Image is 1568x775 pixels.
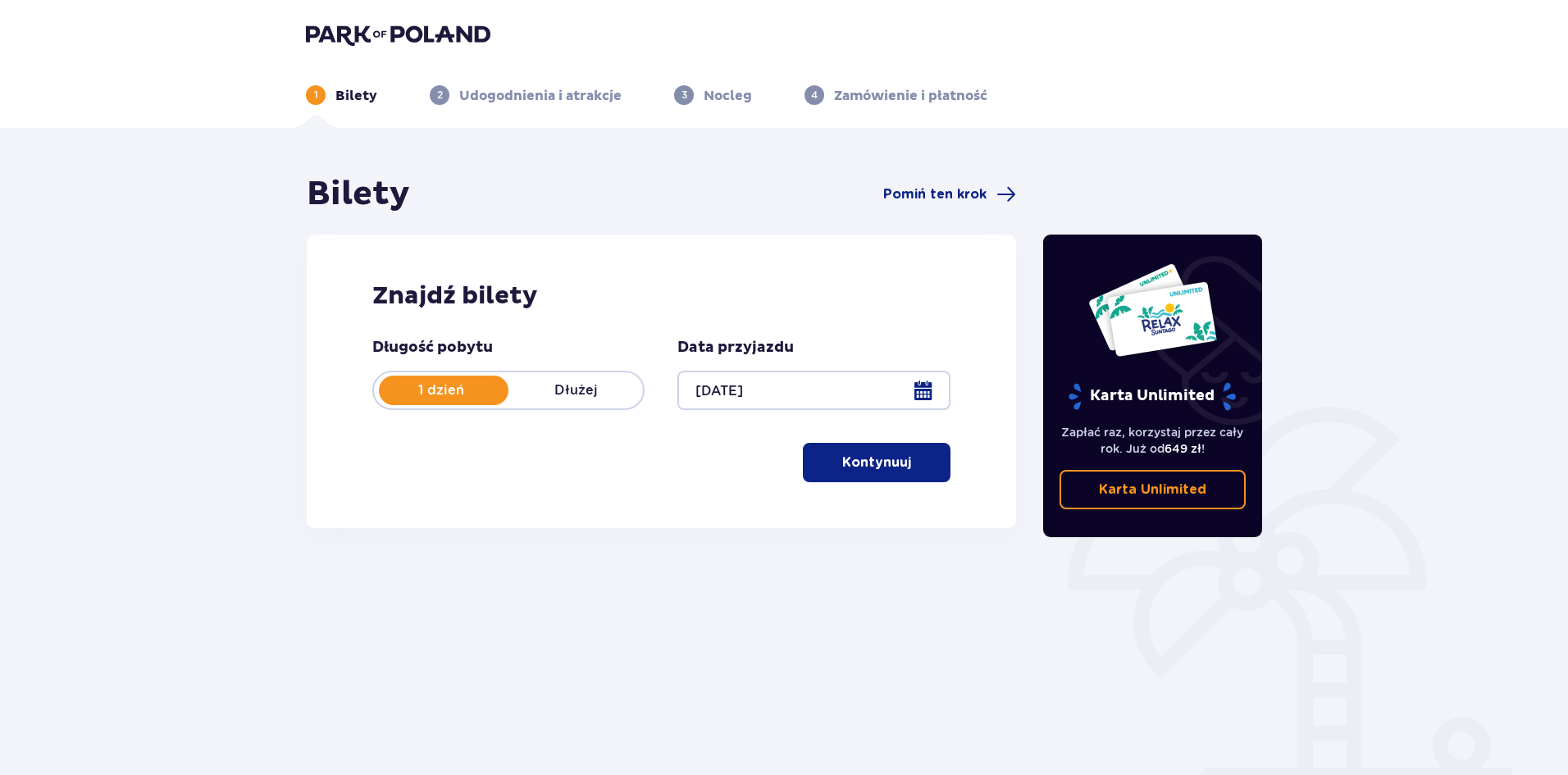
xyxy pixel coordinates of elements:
[306,85,377,105] div: 1Bilety
[508,381,643,399] p: Dłużej
[1060,424,1247,457] p: Zapłać raz, korzystaj przez cały rok. Już od !
[681,88,687,103] p: 3
[883,185,1016,204] a: Pomiń ten krok
[437,88,443,103] p: 2
[1067,382,1238,411] p: Karta Unlimited
[842,454,911,472] p: Kontynuuj
[372,338,493,358] p: Długość pobytu
[677,338,794,358] p: Data przyjazdu
[1060,470,1247,509] a: Karta Unlimited
[883,185,987,203] span: Pomiń ten krok
[1087,262,1218,358] img: Dwie karty całoroczne do Suntago z napisem 'UNLIMITED RELAX', na białym tle z tropikalnymi liśćmi...
[811,88,818,103] p: 4
[803,443,950,482] button: Kontynuuj
[335,87,377,105] p: Bilety
[1165,442,1201,455] span: 649 zł
[374,381,508,399] p: 1 dzień
[805,85,987,105] div: 4Zamówienie i płatność
[314,88,318,103] p: 1
[834,87,987,105] p: Zamówienie i płatność
[674,85,752,105] div: 3Nocleg
[307,174,410,215] h1: Bilety
[430,85,622,105] div: 2Udogodnienia i atrakcje
[1099,481,1206,499] p: Karta Unlimited
[372,280,950,312] h2: Znajdź bilety
[306,23,490,46] img: Park of Poland logo
[704,87,752,105] p: Nocleg
[459,87,622,105] p: Udogodnienia i atrakcje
